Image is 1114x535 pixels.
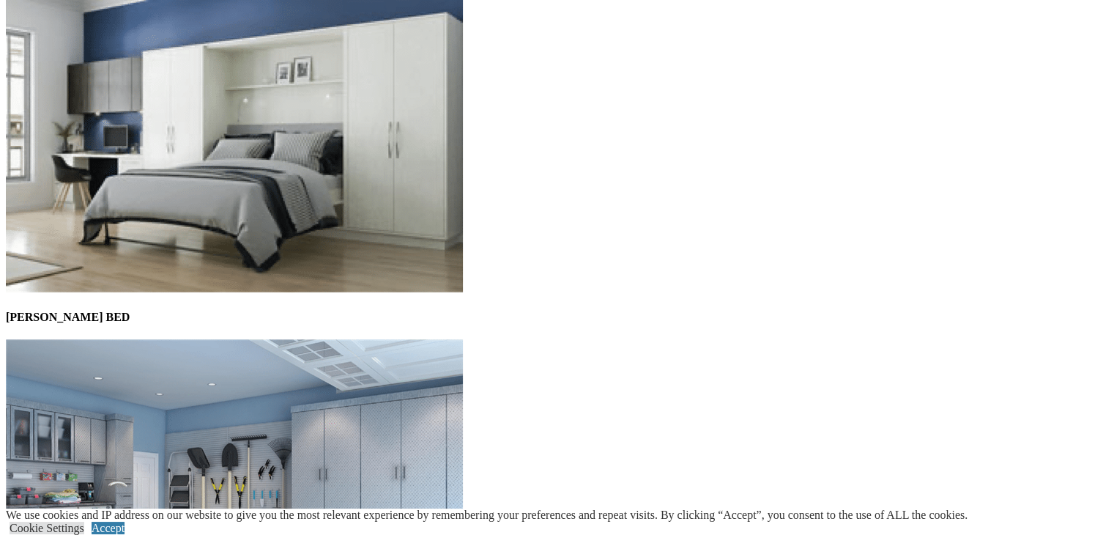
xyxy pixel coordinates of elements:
[92,522,125,534] a: Accept
[10,522,84,534] a: Cookie Settings
[6,509,968,522] div: We use cookies and IP address on our website to give you the most relevant experience by remember...
[6,311,1108,324] h4: [PERSON_NAME] BED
